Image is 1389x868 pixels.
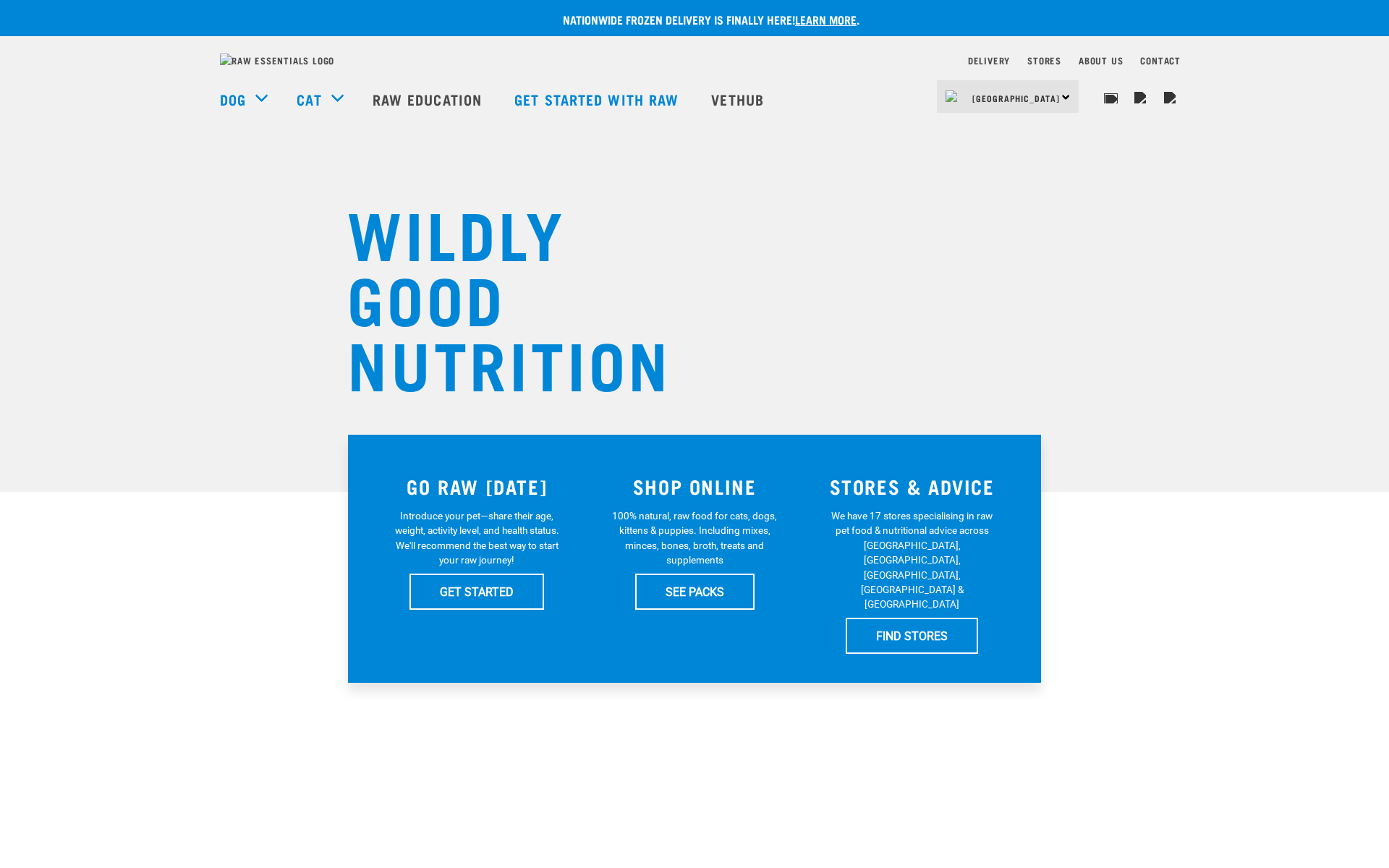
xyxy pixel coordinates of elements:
[610,509,780,568] p: 100% natural, raw food for cats, dogs, kittens & puppies. Including mixes, minces, bones, broth, ...
[595,475,795,498] h3: SHOP ONLINE
[946,90,965,103] img: van-moving.png
[972,95,1060,101] span: [GEOGRAPHIC_DATA]
[409,574,544,610] a: GET STARTED
[358,70,500,128] a: Raw Education
[697,70,782,128] a: Vethub
[827,509,997,612] p: We have 17 stores specialising in raw pet food & nutritional advice across [GEOGRAPHIC_DATA], [GE...
[635,574,755,610] a: SEE PACKS
[500,70,697,128] a: Get started with Raw
[795,16,857,22] a: Learn more
[1140,58,1181,63] a: Contact
[968,58,1010,63] a: Delivery
[208,48,1181,74] nav: dropdown navigation
[377,475,577,498] h3: GO RAW [DATE]
[347,199,637,394] h1: WILDLY GOOD NUTRITION
[220,88,246,110] a: Dog
[812,475,1012,498] h3: STORES & ADVICE
[1027,58,1061,63] a: Stores
[1164,92,1176,103] img: home-icon@2x.png
[1134,92,1146,103] img: user.png
[392,509,562,568] p: Introduce your pet—share their age, weight, activity level, and health status. We'll recommend th...
[1104,90,1118,103] img: home-icon-1@2x.png
[297,88,321,110] a: Cat
[1079,58,1123,63] a: About Us
[846,618,978,654] a: FIND STORES
[220,54,334,68] img: Raw Essentials Logo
